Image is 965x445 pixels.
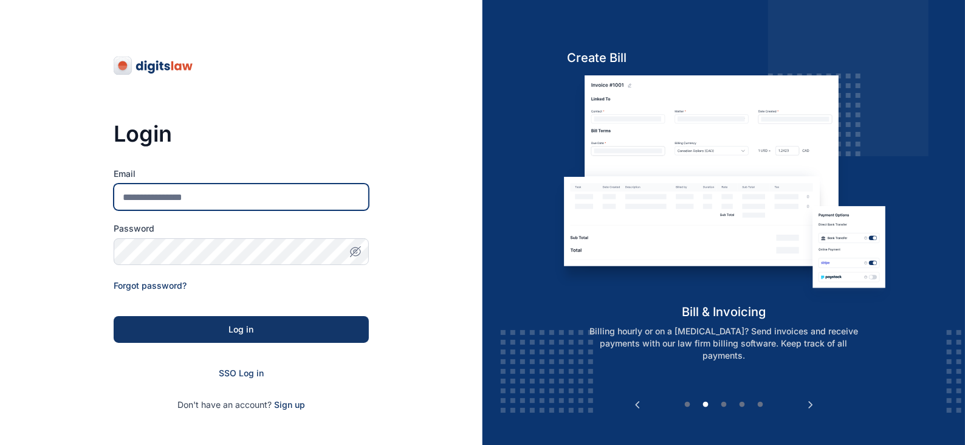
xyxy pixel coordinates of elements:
p: Don't have an account? [114,399,369,411]
button: Log in [114,316,369,343]
button: 1 [681,399,693,411]
button: 4 [736,399,748,411]
button: Next [805,399,817,411]
h3: Login [114,122,369,146]
button: 3 [718,399,730,411]
a: Forgot password? [114,280,187,291]
button: Previous [631,399,644,411]
p: Billing hourly or on a [MEDICAL_DATA]? Send invoices and receive payments with our law firm billi... [568,325,879,362]
button: 2 [699,399,712,411]
img: digitslaw-logo [114,56,194,75]
label: Email [114,168,369,180]
button: 5 [754,399,766,411]
a: Sign up [274,399,305,410]
h5: Create Bill [555,49,893,66]
h5: bill & invoicing [555,303,893,320]
label: Password [114,222,369,235]
span: Sign up [274,399,305,411]
a: SSO Log in [219,368,264,378]
div: Log in [133,323,349,336]
img: bill-and-invoicin [555,75,893,303]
